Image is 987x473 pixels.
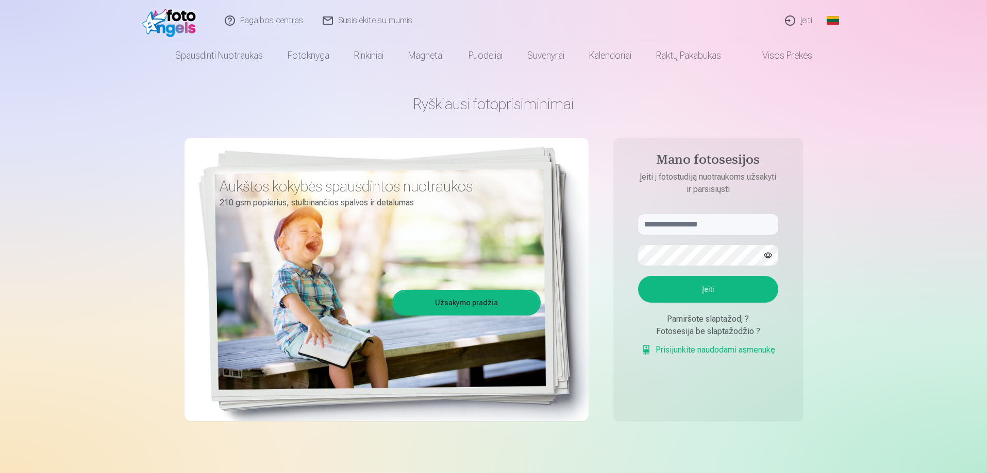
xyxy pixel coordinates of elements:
a: Suvenyrai [515,41,577,70]
h4: Mano fotosesijos [628,152,789,171]
a: Užsakymo pradžia [394,291,539,314]
a: Prisijunkite naudodami asmenukę [641,344,775,356]
a: Magnetai [396,41,456,70]
h1: Ryškiausi fotoprisiminimai [185,95,803,113]
div: Pamiršote slaptažodį ? [638,313,778,325]
a: Raktų pakabukas [644,41,733,70]
a: Rinkiniai [342,41,396,70]
img: /fa2 [142,4,202,37]
a: Kalendoriai [577,41,644,70]
p: 210 gsm popierius, stulbinančios spalvos ir detalumas [220,196,533,210]
a: Puodeliai [456,41,515,70]
p: Įeiti į fotostudiją nuotraukoms užsakyti ir parsisiųsti [628,171,789,196]
h3: Aukštos kokybės spausdintos nuotraukos [220,177,533,196]
a: Spausdinti nuotraukas [163,41,275,70]
button: Įeiti [638,276,778,303]
div: Fotosesija be slaptažodžio ? [638,325,778,338]
a: Visos prekės [733,41,825,70]
a: Fotoknyga [275,41,342,70]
